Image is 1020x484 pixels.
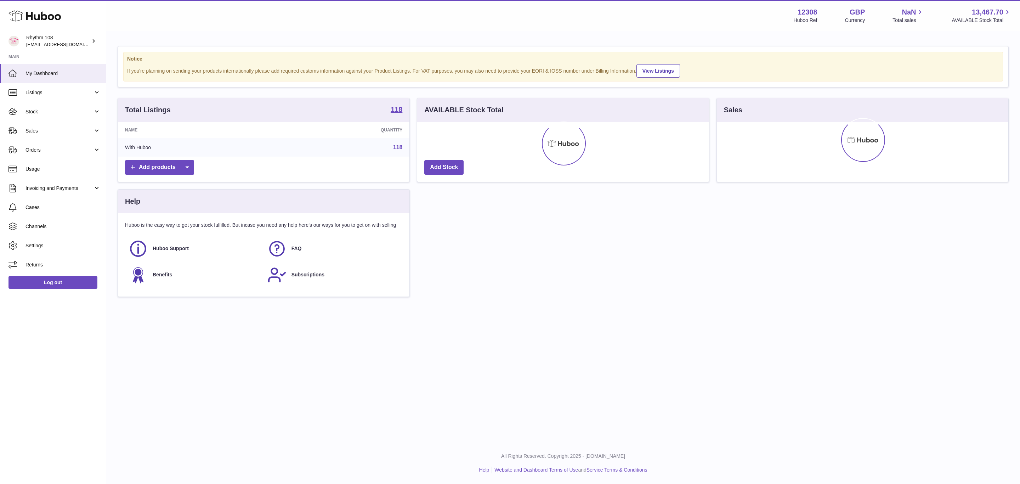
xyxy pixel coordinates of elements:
th: Name [118,122,272,138]
a: Log out [8,276,97,289]
span: FAQ [291,245,302,252]
strong: Notice [127,56,999,62]
h3: Help [125,197,140,206]
h3: AVAILABLE Stock Total [424,105,503,115]
a: 118 [393,144,403,150]
span: Settings [25,242,101,249]
span: NaN [902,7,916,17]
div: Rhythm 108 [26,34,90,48]
span: Stock [25,108,93,115]
strong: GBP [850,7,865,17]
span: Huboo Support [153,245,189,252]
a: 118 [391,106,402,114]
a: 13,467.70 AVAILABLE Stock Total [952,7,1011,24]
th: Quantity [272,122,409,138]
a: Subscriptions [267,265,399,285]
span: Channels [25,223,101,230]
a: Huboo Support [129,239,260,258]
strong: 12308 [798,7,817,17]
a: Website and Dashboard Terms of Use [494,467,578,473]
span: Benefits [153,271,172,278]
a: Help [479,467,489,473]
p: All Rights Reserved. Copyright 2025 - [DOMAIN_NAME] [112,453,1014,460]
span: Returns [25,261,101,268]
span: Orders [25,147,93,153]
span: 13,467.70 [972,7,1003,17]
span: Sales [25,128,93,134]
a: FAQ [267,239,399,258]
a: View Listings [636,64,680,78]
span: Total sales [892,17,924,24]
span: Cases [25,204,101,211]
td: With Huboo [118,138,272,157]
span: My Dashboard [25,70,101,77]
a: Benefits [129,265,260,285]
span: AVAILABLE Stock Total [952,17,1011,24]
span: Subscriptions [291,271,324,278]
span: Listings [25,89,93,96]
div: If you're planning on sending your products internationally please add required customs informati... [127,63,999,78]
strong: 118 [391,106,402,113]
a: Add Stock [424,160,464,175]
img: orders@rhythm108.com [8,36,19,46]
div: Huboo Ref [794,17,817,24]
p: Huboo is the easy way to get your stock fulfilled. But incase you need any help here's our ways f... [125,222,402,229]
h3: Total Listings [125,105,171,115]
li: and [492,467,647,473]
span: Invoicing and Payments [25,185,93,192]
a: Service Terms & Conditions [586,467,647,473]
a: NaN Total sales [892,7,924,24]
h3: Sales [724,105,742,115]
span: Usage [25,166,101,173]
a: Add products [125,160,194,175]
div: Currency [845,17,865,24]
span: [EMAIL_ADDRESS][DOMAIN_NAME] [26,41,104,47]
